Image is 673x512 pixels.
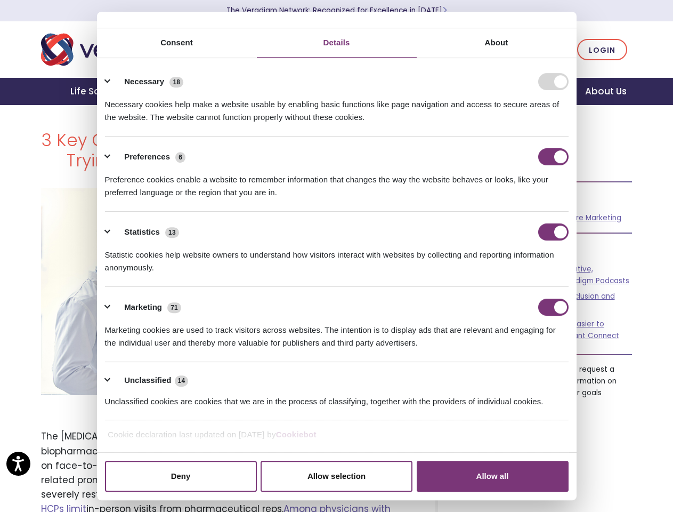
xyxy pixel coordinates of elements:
div: Preference cookies enable a website to remember information that changes the way the website beha... [105,165,569,199]
a: Cookiebot [276,430,317,439]
a: About [417,28,577,58]
a: About Us [572,78,639,105]
div: Unclassified cookies are cookies that we are in the process of classifying, together with the pro... [105,387,569,408]
a: Point of Care Marketing [535,213,621,223]
div: Cookie declaration last updated on [DATE] by [100,428,573,449]
button: Unclassified (14) [105,374,195,387]
h1: 3 Key Challenges for Biopharma Marketers Trying to Reach Healthcare Providers [41,130,410,171]
button: Preferences (6) [105,148,192,165]
label: Preferences [124,151,170,163]
div: Necessary cookies help make a website usable by enabling basic functions like page navigation and... [105,90,569,124]
a: Login [577,39,627,61]
a: Consent [97,28,257,58]
a: The Veradigm Network: Recognized for Excellence in [DATE]Learn More [226,5,447,15]
button: Marketing (71) [105,299,188,316]
button: Deny [105,461,257,492]
button: Allow selection [261,461,412,492]
label: Necessary [124,76,164,88]
label: Statistics [124,226,160,238]
label: Marketing [124,301,162,314]
img: Veradigm logo [41,32,188,67]
button: Necessary (18) [105,73,190,90]
a: Life Sciences [58,78,146,105]
span: Learn More [442,5,447,15]
button: Allow all [417,461,569,492]
div: Marketing cookies are used to track visitors across websites. The intention is to display ads tha... [105,316,569,349]
div: Statistic cookies help website owners to understand how visitors interact with websites by collec... [105,241,569,274]
a: Details [257,28,417,58]
button: Statistics (13) [105,223,186,241]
